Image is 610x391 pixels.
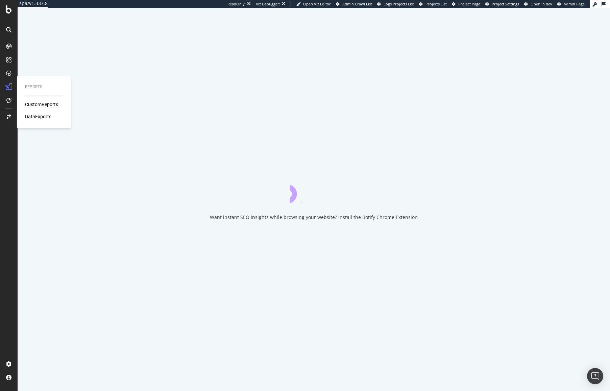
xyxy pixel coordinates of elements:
a: Admin Crawl List [336,1,372,7]
a: Open Viz Editor [296,1,331,7]
span: Admin Page [564,1,585,6]
span: Logs Projects List [384,1,414,6]
a: Project Settings [485,1,519,7]
a: Logs Projects List [377,1,414,7]
span: Projects List [425,1,447,6]
a: Admin Page [557,1,585,7]
span: Open Viz Editor [303,1,331,6]
div: ReadOnly: [227,1,246,7]
div: animation [290,179,338,203]
div: Reports [25,84,63,90]
a: DataExports [25,113,51,120]
a: Open in dev [524,1,552,7]
span: Project Page [458,1,480,6]
div: Want instant SEO insights while browsing your website? Install the Botify Chrome Extension [210,214,418,221]
span: Admin Crawl List [342,1,372,6]
span: Open in dev [531,1,552,6]
a: Projects List [419,1,447,7]
div: Viz Debugger: [256,1,280,7]
span: Project Settings [492,1,519,6]
a: Project Page [452,1,480,7]
div: Open Intercom Messenger [587,368,603,384]
a: CustomReports [25,101,58,108]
